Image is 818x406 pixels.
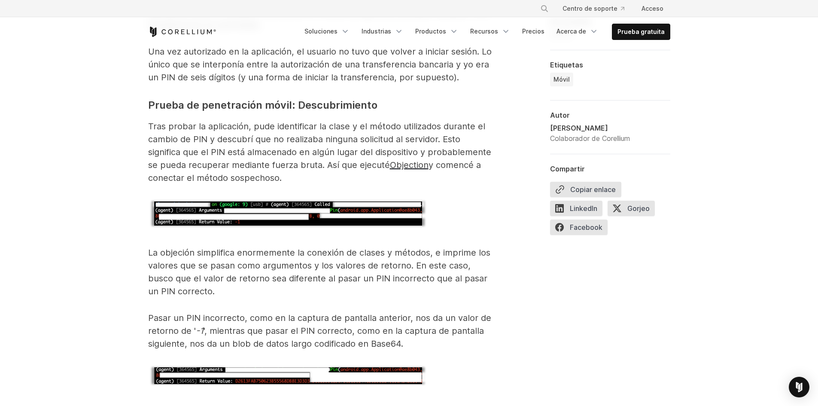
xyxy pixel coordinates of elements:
font: Facebook [570,223,602,232]
div: Menú de navegación [530,1,670,16]
img: Captura de pantalla de objeción al pasar un PIN [148,364,428,388]
font: Móvil [553,76,570,83]
font: Soluciones [304,27,338,35]
font: Centro de soporte [563,5,617,12]
font: Productos [415,27,446,35]
font: Una vez autorizado en la aplicación, el usuario no tuvo que volver a iniciar sesión. Lo único que... [148,46,492,82]
a: Inicio de Corellium [148,27,216,37]
font: La objeción simplifica enormemente la conexión de clases y métodos, e imprime los valores que se ... [148,247,490,296]
img: captura de pantalla de objeción [148,198,428,229]
font: Recursos [470,27,498,35]
a: [PERSON_NAME] Colaborador de Corellium [550,123,670,143]
font: Acerca de [556,27,586,35]
font: Gorjeo [627,204,650,213]
a: Facebook [550,220,613,238]
font: ', mientras que pasar el PIN correcto, como en la captura de pantalla siguiente, nos da un blob d... [148,326,484,349]
font: Acceso [642,5,663,12]
font: Industrias [362,27,391,35]
font: Compartir [550,165,585,173]
font: LinkedIn [570,204,597,213]
font: Precios [522,27,544,35]
font: [PERSON_NAME] [550,124,608,132]
a: Móvil [550,73,573,86]
font: Tras probar la aplicación, pude identificar la clase y el método utilizados durante el cambio de ... [148,121,491,170]
button: Copiar enlace [550,182,621,197]
font: Etiquetas [550,61,583,69]
font: Colaborador de Corellium [550,134,630,143]
div: Menú de navegación [299,24,670,40]
a: Gorjeo [608,201,660,220]
font: -1 [196,326,204,336]
div: Open Intercom Messenger [789,377,809,397]
font: Autor [550,111,570,119]
font: Prueba gratuita [617,28,665,35]
button: Buscar [537,1,552,16]
font: Prueba de penetración móvil: Descubrimiento [148,99,377,111]
font: Pasar un PIN incorrecto, como en la captura de pantalla anterior, nos da un valor de retorno de ' [148,313,491,336]
a: Objection [390,160,429,170]
a: LinkedIn [550,201,608,220]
